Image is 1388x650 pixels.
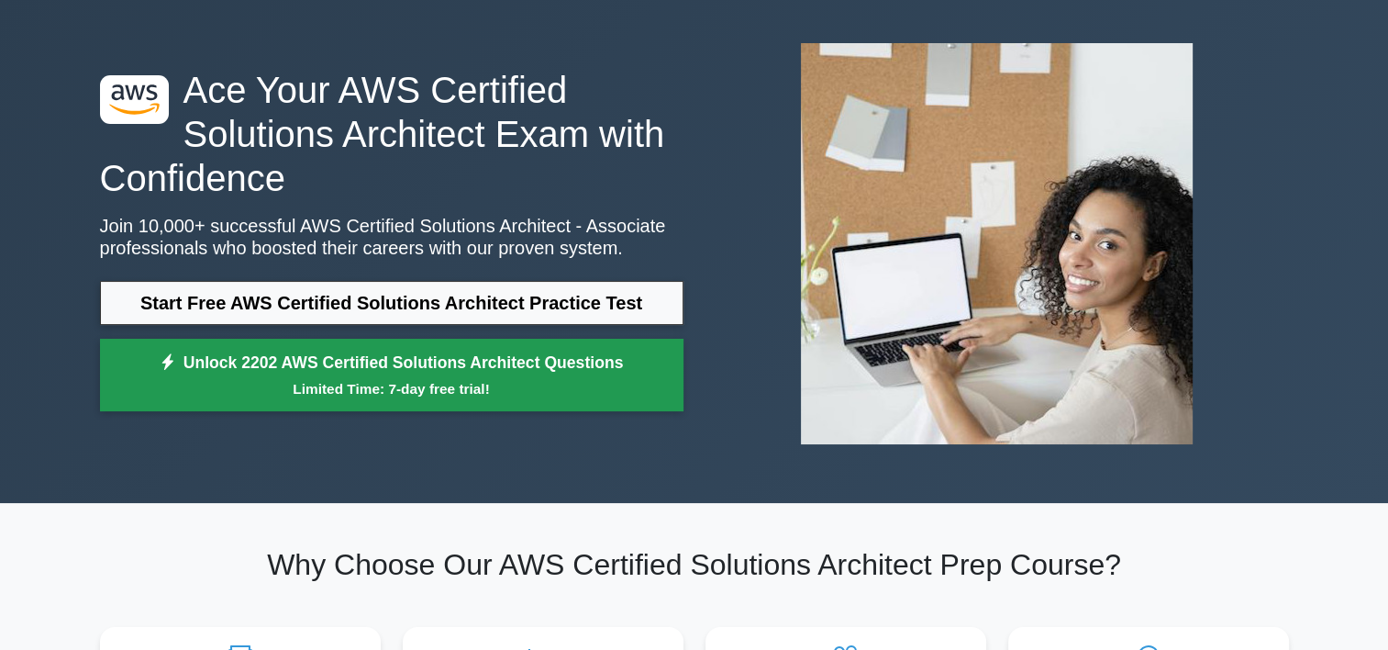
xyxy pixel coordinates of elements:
p: Join 10,000+ successful AWS Certified Solutions Architect - Associate professionals who boosted t... [100,215,683,259]
h1: Ace Your AWS Certified Solutions Architect Exam with Confidence [100,68,683,200]
a: Start Free AWS Certified Solutions Architect Practice Test [100,281,683,325]
small: Limited Time: 7-day free trial! [123,378,661,399]
h2: Why Choose Our AWS Certified Solutions Architect Prep Course? [100,547,1289,582]
a: Unlock 2202 AWS Certified Solutions Architect QuestionsLimited Time: 7-day free trial! [100,339,683,412]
